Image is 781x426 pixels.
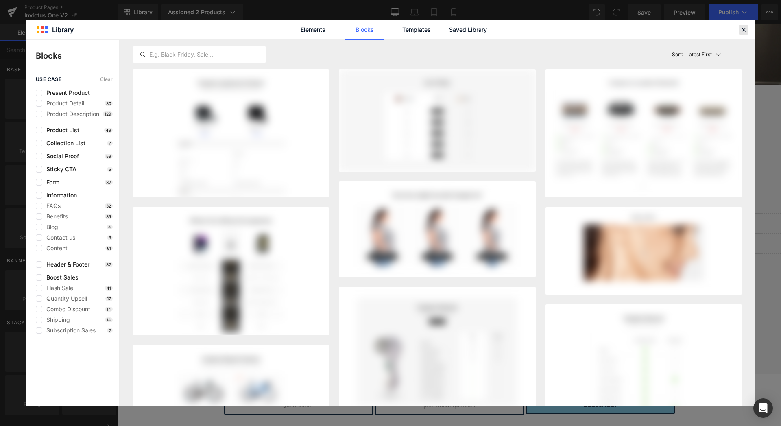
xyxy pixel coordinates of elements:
[338,122,529,132] h4: "Great Part"
[105,262,113,267] p: 32
[107,141,113,146] p: 7
[408,370,557,390] input: Subscribe!
[105,286,113,291] p: 41
[339,69,535,172] img: image
[42,192,77,199] span: Information
[255,289,329,306] a: Explore Blocks
[42,166,76,173] span: Sticky CTA
[133,69,329,266] img: image
[84,358,580,369] div: Sign up for the latest deals!
[133,50,266,59] input: E.g. Black Friday, Sale,...
[42,100,84,107] span: Product Detail
[545,69,742,199] img: image
[174,104,234,114] b: [PERSON_NAME]
[339,181,535,277] img: image
[135,146,326,168] p: can be used anywhere.”
[686,51,712,58] p: Latest First
[103,111,113,116] p: 129
[42,261,89,268] span: Header & Footer
[139,147,321,168] span: “Super device, easy to use, nice and small and great suction power
[107,235,113,240] p: 8
[105,307,113,312] p: 14
[338,132,529,177] p: When I'm out and about, I always have it in my car and I also use it very often to quickly vacuum...
[36,50,119,62] p: Blocks
[105,246,113,251] p: 61
[338,100,529,111] p: Verified Reviewer
[669,40,742,69] button: Latest FirstSort:Latest First
[105,180,113,185] p: 32
[42,295,87,302] span: Quantity Upsell
[294,20,332,40] a: Elements
[42,127,79,133] span: Product List
[545,207,742,295] img: image
[42,179,59,186] span: Form
[105,214,113,219] p: 35
[105,317,113,322] p: 14
[135,104,326,115] p: Verified Reviewer
[105,296,113,301] p: 17
[339,133,528,153] span: “I think it's really good and am pleasantly surprised how much dirt this vacuum cleaner picks up.
[36,76,61,82] span: use case
[100,76,113,82] span: Clear
[42,327,96,334] span: Subscription Sales
[133,207,329,343] img: image
[345,20,384,40] a: Blocks
[397,20,436,40] a: Templates
[107,167,113,172] p: 5
[42,317,70,323] span: Shipping
[42,140,85,146] span: Collection List
[42,274,79,281] span: Boost Sales
[107,328,113,333] p: 2
[105,154,113,159] p: 59
[105,203,113,208] p: 32
[42,90,90,96] span: Present Product
[335,289,408,306] a: Add Single Section
[42,245,68,251] span: Content
[339,287,535,418] img: image
[377,100,437,110] strong: [PERSON_NAME]
[42,234,75,241] span: Contact us
[449,20,487,40] a: Saved Library
[42,285,73,291] span: Flash Sale
[104,128,113,133] p: 49
[257,371,406,391] input: john@example.com
[42,203,61,209] span: FAQs
[107,225,113,229] p: 4
[105,101,113,106] p: 30
[135,126,326,146] h4: “I am pleasantly surprised, beautifully small and really powerful”
[42,153,79,159] span: Social Proof
[42,224,58,230] span: Blog
[672,52,683,57] span: Sort:
[42,111,99,117] span: Product Description
[107,371,255,391] input: John Smith
[753,398,773,418] div: Open Intercom Messenger
[101,312,563,318] p: or Drag & Drop elements from left sidebar
[42,306,90,312] span: Combo Discount
[42,213,68,220] span: Benefits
